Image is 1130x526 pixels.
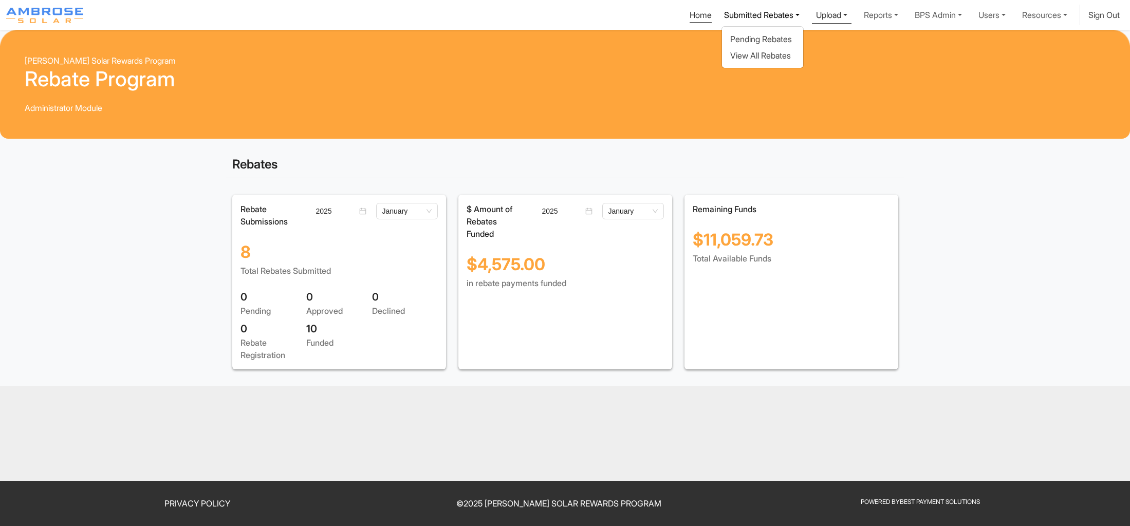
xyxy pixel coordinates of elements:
div: 10 [306,321,372,336]
span: January [608,203,658,219]
input: Select year [542,205,583,217]
a: Sign Out [1088,10,1120,20]
div: in rebate payments funded [467,277,664,289]
div: Total Rebates Submitted [240,265,438,277]
img: Program logo [6,8,83,23]
a: Privacy Policy [164,498,230,509]
input: Select year [316,205,357,217]
div: Pending [240,305,306,317]
a: Resources [1018,5,1071,25]
div: 0 [372,289,438,305]
div: 0 [240,321,306,336]
div: $4,575.00 [467,240,664,277]
a: Reports [860,5,902,25]
div: Total Available Funds [693,252,890,265]
a: Pending Rebates [730,33,795,45]
a: BPS Admin [911,5,966,25]
h1: Rebate Program [25,67,1105,91]
div: Funded [306,336,372,349]
div: Submitted Rebates [721,26,804,68]
div: Rebate Submissions [234,203,304,228]
div: Administrator Module [25,102,1105,114]
div: Declined [372,305,438,317]
a: View All Rebates [730,49,795,62]
a: Submitted Rebates [720,5,804,25]
div: Rebate Registration [240,336,306,361]
p: © 2025 [PERSON_NAME] Solar Rewards Program [384,497,734,510]
div: Approved [306,305,372,317]
span: January [382,203,432,219]
a: Users [974,5,1010,25]
div: $ Amount of Rebates Funded [460,203,530,240]
div: Remaining Funds [693,203,890,215]
div: 8 [240,228,438,265]
div: 0 [306,289,372,305]
a: Upload [812,5,851,24]
div: [PERSON_NAME] Solar Rewards Program [25,54,1105,67]
a: Powered ByBest Payment Solutions [861,498,980,505]
div: 0 [240,289,306,305]
a: Home [690,10,712,23]
div: Rebates [226,151,904,178]
div: $11,059.73 [693,215,890,252]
